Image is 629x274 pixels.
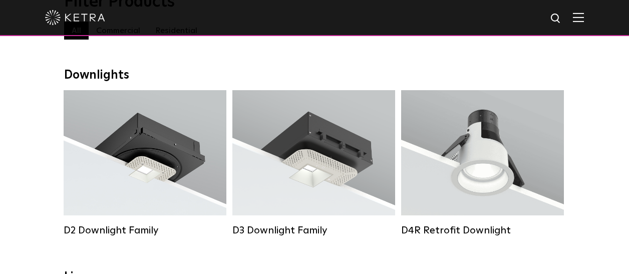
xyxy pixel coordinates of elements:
[64,90,226,236] a: D2 Downlight Family Lumen Output:1200Colors:White / Black / Gloss Black / Silver / Bronze / Silve...
[550,13,562,25] img: search icon
[401,90,564,236] a: D4R Retrofit Downlight Lumen Output:800Colors:White / BlackBeam Angles:15° / 25° / 40° / 60°Watta...
[232,224,395,236] div: D3 Downlight Family
[232,90,395,236] a: D3 Downlight Family Lumen Output:700 / 900 / 1100Colors:White / Black / Silver / Bronze / Paintab...
[45,10,105,25] img: ketra-logo-2019-white
[573,13,584,22] img: Hamburger%20Nav.svg
[401,224,564,236] div: D4R Retrofit Downlight
[64,224,226,236] div: D2 Downlight Family
[64,68,565,83] div: Downlights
